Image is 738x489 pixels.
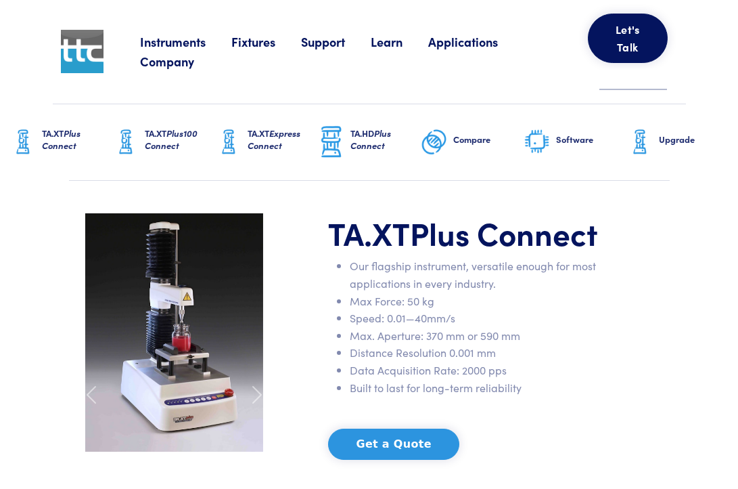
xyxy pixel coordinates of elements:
span: Plus Connect [350,127,391,152]
img: software-graphic.png [524,128,551,156]
a: Applications [428,33,524,50]
img: ta-xt-graphic.png [112,125,139,159]
a: Learn [371,33,428,50]
h6: Software [556,133,626,146]
a: Company [140,53,220,70]
span: Plus Connect [410,211,598,254]
h6: TA.HD [350,127,421,152]
img: ta-xt-graphic.png [9,125,37,159]
a: Instruments [140,33,231,50]
li: Distance Resolution 0.001 mm [350,344,604,362]
span: Plus100 Connect [145,127,198,152]
button: Get a Quote [328,429,459,460]
a: TA.XTPlus Connect [9,104,112,180]
h6: TA.XT [42,127,112,152]
li: Our flagship instrument, versatile enough for most applications in every industry. [350,257,604,292]
img: compare-graphic.png [421,125,448,159]
h6: TA.XT [145,127,215,152]
span: Express Connect [248,127,300,152]
h6: Upgrade [659,133,729,146]
a: TA.XTPlus100 Connect [112,104,215,180]
img: carousel-ta-xt-plus-bloom.jpg [85,213,264,452]
li: Max Force: 50 kg [350,293,604,310]
li: Speed: 0.01—40mm/s [350,310,604,327]
a: Compare [421,104,524,180]
h6: Compare [453,133,524,146]
a: TA.XTExpress Connect [215,104,318,180]
li: Max. Aperture: 370 mm or 590 mm [350,327,604,345]
img: ta-xt-graphic.png [215,125,242,159]
a: Support [301,33,371,50]
h1: TA.XT [328,213,604,253]
li: Data Acquisition Rate: 2000 pps [350,362,604,379]
h6: TA.XT [248,127,318,152]
span: Plus Connect [42,127,80,152]
a: Software [524,104,626,180]
img: ttc_logo_1x1_v1.0.png [61,30,104,73]
img: ta-xt-graphic.png [626,125,653,159]
img: ta-hd-graphic.png [318,125,345,160]
a: Upgrade [626,104,729,180]
button: Let's Talk [588,14,668,63]
a: Fixtures [231,33,301,50]
li: Built to last for long-term reliability [350,379,604,397]
a: TA.HDPlus Connect [318,104,421,180]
